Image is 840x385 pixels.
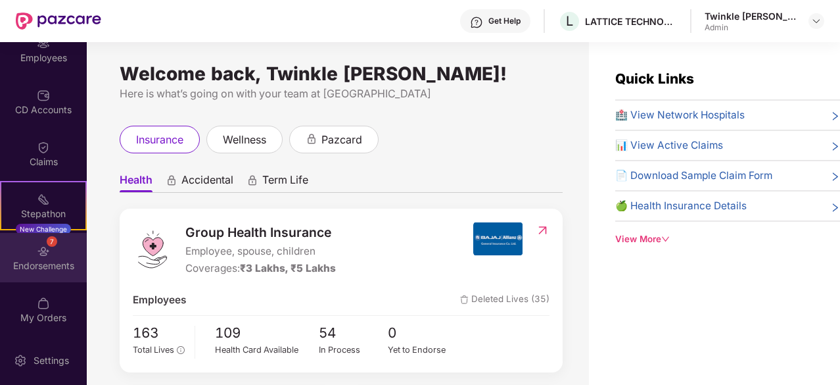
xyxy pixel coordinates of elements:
[14,354,27,367] img: svg+xml;base64,PHN2ZyBpZD0iU2V0dGluZy0yMHgyMCIgeG1sbnM9Imh0dHA6Ly93d3cudzMub3JnLzIwMDAvc3ZnIiB3aW...
[830,140,840,153] span: right
[460,292,549,308] span: Deleted Lives (35)
[120,68,563,79] div: Welcome back, Twinkle [PERSON_NAME]!
[473,222,523,255] img: insurerIcon
[37,89,50,102] img: svg+xml;base64,PHN2ZyBpZD0iQ0RfQWNjb3VudHMiIGRhdGEtbmFtZT0iQ0QgQWNjb3VudHMiIHhtbG5zPSJodHRwOi8vd3...
[306,133,317,145] div: animation
[388,344,457,357] div: Yet to Endorse
[615,232,840,246] div: View More
[37,193,50,206] img: svg+xml;base64,PHN2ZyB4bWxucz0iaHR0cDovL3d3dy53My5vcmcvMjAwMC9zdmciIHdpZHRoPSIyMSIgaGVpZ2h0PSIyMC...
[120,86,563,102] div: Here is what’s going on with your team at [GEOGRAPHIC_DATA]
[16,224,71,234] div: New Challenge
[615,198,747,214] span: 🍏 Health Insurance Details
[240,262,336,274] span: ₹3 Lakhs, ₹5 Lakhs
[223,132,266,148] span: wellness
[319,322,388,344] span: 54
[488,16,521,26] div: Get Help
[585,15,677,28] div: LATTICE TECHNOLOGIES PRIVATE LIMITED
[185,222,336,242] span: Group Health Insurance
[120,173,152,192] span: Health
[133,292,186,308] span: Employees
[470,16,483,29] img: svg+xml;base64,PHN2ZyBpZD0iSGVscC0zMngzMiIgeG1sbnM9Imh0dHA6Ly93d3cudzMub3JnLzIwMDAvc3ZnIiB3aWR0aD...
[830,170,840,184] span: right
[215,322,319,344] span: 109
[37,37,50,50] img: svg+xml;base64,PHN2ZyBpZD0iRW1wbG95ZWVzIiB4bWxucz0iaHR0cDovL3d3dy53My5vcmcvMjAwMC9zdmciIHdpZHRoPS...
[133,230,172,269] img: logo
[133,345,174,355] span: Total Lives
[37,141,50,154] img: svg+xml;base64,PHN2ZyBpZD0iQ2xhaW0iIHhtbG5zPSJodHRwOi8vd3d3LnczLm9yZy8yMDAwL3N2ZyIgd2lkdGg9IjIwIi...
[133,322,185,344] span: 163
[388,322,457,344] span: 0
[460,295,469,304] img: deleteIcon
[661,235,670,244] span: down
[830,110,840,123] span: right
[185,244,336,259] span: Employee, spouse, children
[830,201,840,214] span: right
[615,107,745,123] span: 🏥 View Network Hospitals
[615,168,772,184] span: 📄 Download Sample Claim Form
[615,138,723,153] span: 📊 View Active Claims
[47,236,57,247] div: 7
[319,344,388,357] div: In Process
[321,132,362,148] span: pazcard
[536,224,549,237] img: RedirectIcon
[215,344,319,357] div: Health Card Available
[136,132,183,148] span: insurance
[615,70,694,87] span: Quick Links
[177,346,184,353] span: info-circle
[30,354,73,367] div: Settings
[166,174,177,186] div: animation
[16,13,101,30] img: New Pazcare Logo
[262,173,308,192] span: Term Life
[246,174,258,186] div: animation
[705,22,797,33] div: Admin
[181,173,233,192] span: Accidental
[705,10,797,22] div: Twinkle [PERSON_NAME]
[37,245,50,258] img: svg+xml;base64,PHN2ZyBpZD0iRW5kb3JzZW1lbnRzIiB4bWxucz0iaHR0cDovL3d3dy53My5vcmcvMjAwMC9zdmciIHdpZH...
[811,16,822,26] img: svg+xml;base64,PHN2ZyBpZD0iRHJvcGRvd24tMzJ4MzIiIHhtbG5zPSJodHRwOi8vd3d3LnczLm9yZy8yMDAwL3N2ZyIgd2...
[1,207,85,220] div: Stepathon
[37,297,50,310] img: svg+xml;base64,PHN2ZyBpZD0iTXlfT3JkZXJzIiBkYXRhLW5hbWU9Ik15IE9yZGVycyIgeG1sbnM9Imh0dHA6Ly93d3cudz...
[185,261,336,276] div: Coverages:
[566,13,573,29] span: L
